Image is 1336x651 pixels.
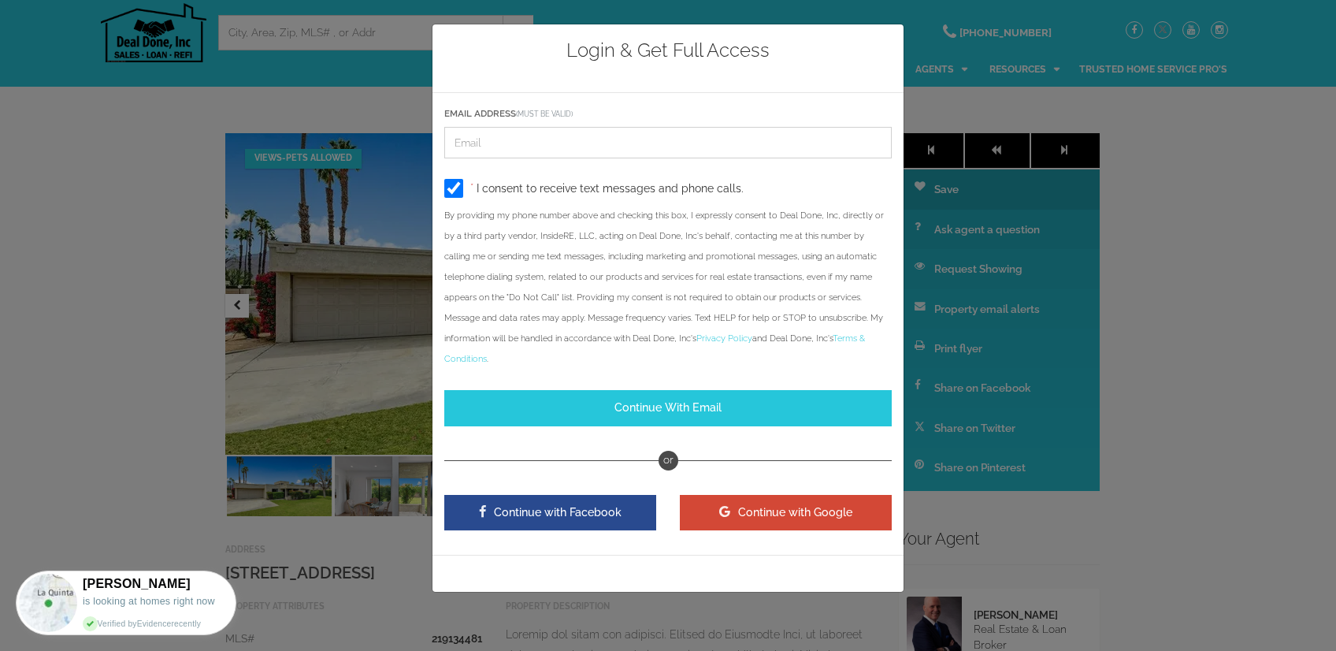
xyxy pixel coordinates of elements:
a: Evidence [137,619,172,628]
div: is looking at homes right now [83,594,215,608]
span: [PERSON_NAME] [83,577,191,590]
small: (Must be valid) [516,110,573,118]
span: I consent to receive text messages and phone calls. [477,182,744,195]
button: Continue with Facebook [444,495,656,530]
button: Continue With Email [444,390,892,426]
a: Privacy Policy [696,333,752,344]
input: Email [444,127,892,158]
p: By providing my phone number above and checking this box, I expressly consent to Deal Done, Inc, ... [444,206,892,370]
h4: Login & Get Full Access [444,36,892,65]
span: or [659,451,678,471]
span: Verified by recently [98,619,202,628]
img: static [19,574,77,632]
label: Email address [444,107,573,121]
button: Continue with Google [680,495,892,530]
